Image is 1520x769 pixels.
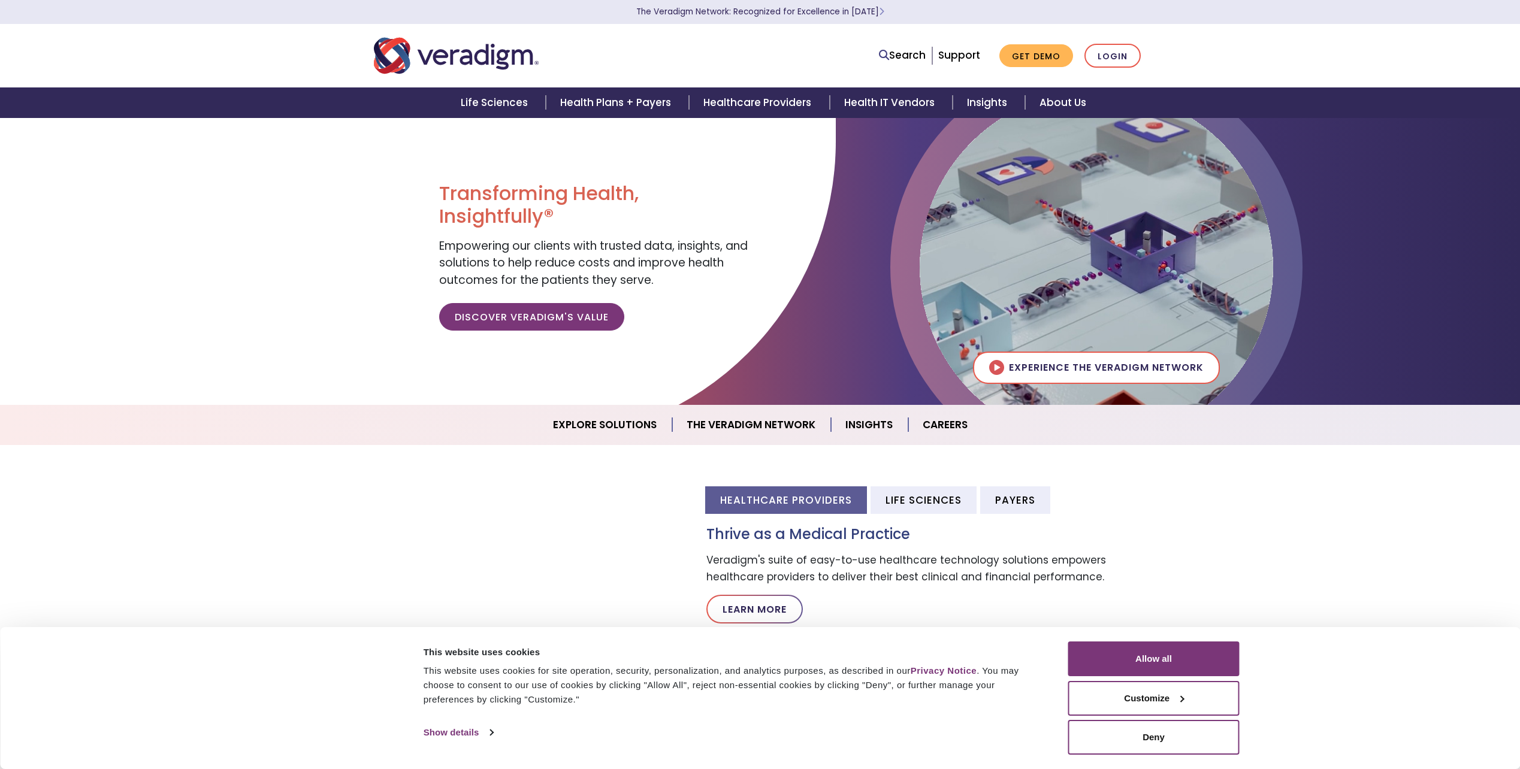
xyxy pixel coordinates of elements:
button: Deny [1068,720,1240,755]
a: The Veradigm Network: Recognized for Excellence in [DATE]Learn More [636,6,884,17]
li: Healthcare Providers [705,486,867,513]
li: Life Sciences [871,486,977,513]
li: Payers [980,486,1050,513]
a: About Us [1025,87,1101,118]
a: Get Demo [999,44,1073,68]
a: Life Sciences [446,87,546,118]
button: Customize [1068,681,1240,716]
a: Support [938,48,980,62]
h1: Transforming Health, Insightfully® [439,182,751,228]
h3: Thrive as a Medical Practice [706,526,1147,543]
a: Show details [424,723,493,741]
a: Learn More [706,595,803,623]
a: Insights [953,87,1025,118]
button: Allow all [1068,641,1240,676]
span: Empowering our clients with trusted data, insights, and solutions to help reduce costs and improv... [439,238,748,288]
a: Explore Solutions [539,410,672,440]
div: This website uses cookies for site operation, security, personalization, and analytics purposes, ... [424,664,1041,707]
p: Veradigm's suite of easy-to-use healthcare technology solutions empowers healthcare providers to ... [706,552,1147,585]
span: Learn More [879,6,884,17]
a: Careers [908,410,982,440]
a: Insights [831,410,908,440]
a: Privacy Notice [911,665,977,676]
div: This website uses cookies [424,645,1041,659]
a: The Veradigm Network [672,410,831,440]
a: Discover Veradigm's Value [439,303,624,331]
img: Veradigm logo [374,36,539,75]
a: Health IT Vendors [830,87,953,118]
a: Login [1084,44,1141,68]
a: Healthcare Providers [689,87,829,118]
a: Health Plans + Payers [546,87,689,118]
a: Search [879,47,926,63]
